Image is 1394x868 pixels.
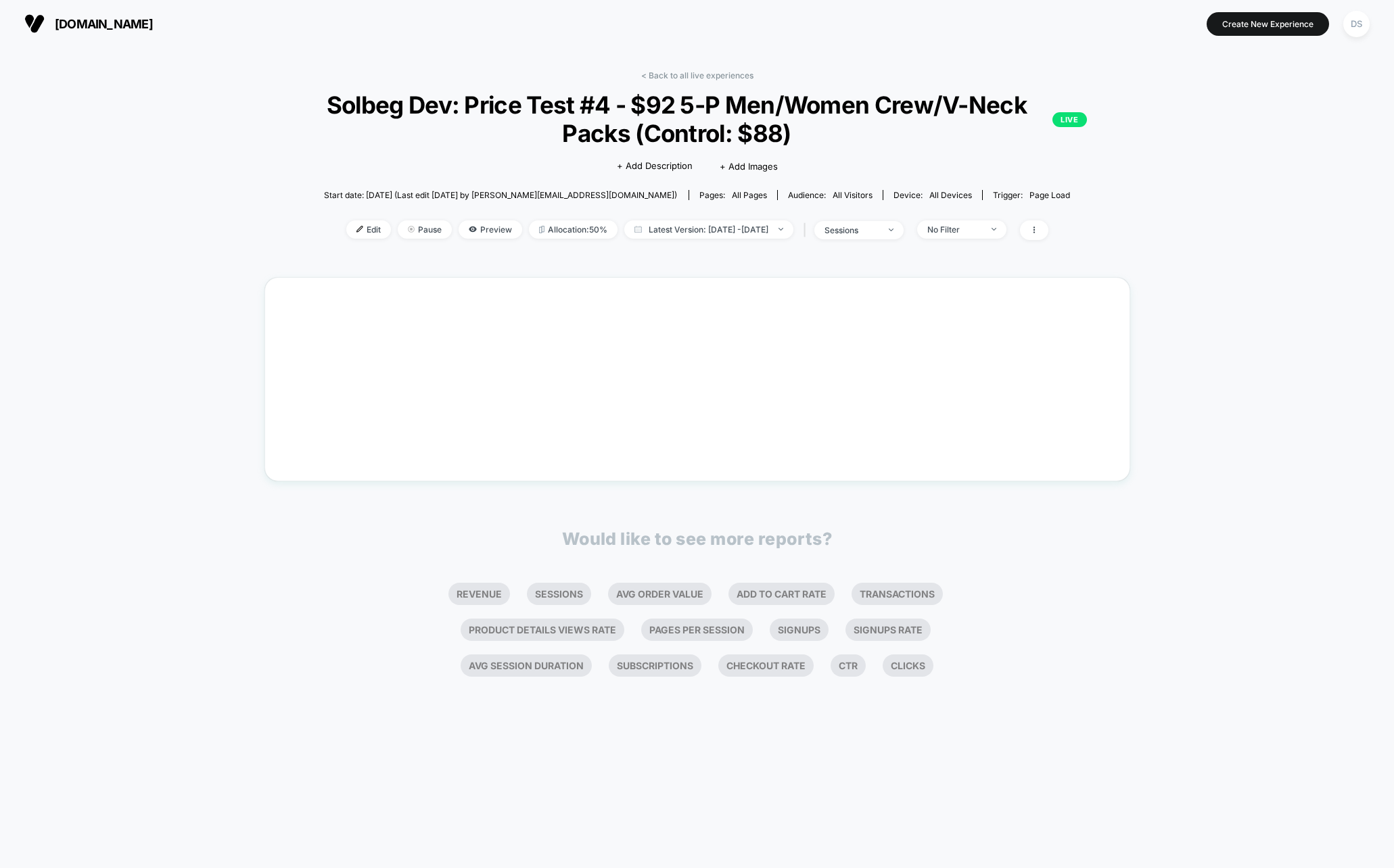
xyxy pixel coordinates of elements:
button: [DOMAIN_NAME] [20,13,157,34]
span: Allocation: 50% [529,220,618,239]
span: Device: [883,190,982,200]
span: [DOMAIN_NAME] [55,17,153,31]
span: Page Load [1029,190,1070,200]
img: end [992,228,996,231]
p: Would like to see more reports? [562,529,833,549]
span: Pause [398,220,452,239]
span: All Visitors [833,190,873,200]
span: + Add Description [617,160,693,173]
span: Latest Version: [DATE] - [DATE] [624,220,793,239]
li: Checkout Rate [718,654,814,677]
span: Solbeg Dev: Price Test #4 - $92 5-P Men/Women Crew/V-Neck Packs (Control: $88) [308,91,1087,147]
div: Pages: [699,190,767,200]
li: Ctr [831,654,866,677]
img: Visually logo [24,14,45,34]
img: rebalance [539,226,544,233]
span: all devices [929,190,972,200]
img: calendar [634,226,642,233]
span: all pages [732,190,767,200]
img: end [408,226,415,233]
span: Preview [459,220,522,239]
a: < Back to all live experiences [641,70,753,80]
li: Avg Order Value [608,583,712,605]
li: Avg Session Duration [461,654,592,677]
span: | [800,220,814,240]
li: Signups Rate [845,619,931,641]
button: DS [1339,10,1374,38]
li: Product Details Views Rate [461,619,624,641]
li: Sessions [527,583,591,605]
div: Audience: [788,190,873,200]
p: LIVE [1052,112,1086,127]
div: Trigger: [993,190,1070,200]
li: Pages Per Session [641,619,753,641]
span: Edit [346,220,391,239]
li: Transactions [852,583,943,605]
div: sessions [824,225,879,235]
button: Create New Experience [1207,12,1329,36]
li: Add To Cart Rate [728,583,835,605]
img: edit [356,226,363,233]
span: Start date: [DATE] (Last edit [DATE] by [PERSON_NAME][EMAIL_ADDRESS][DOMAIN_NAME]) [324,190,677,200]
span: + Add Images [720,161,778,172]
div: DS [1343,11,1370,37]
div: No Filter [927,224,981,235]
li: Clicks [883,654,933,677]
img: end [889,228,893,231]
li: Signups [770,619,829,641]
li: Subscriptions [609,654,701,677]
img: end [779,228,783,231]
li: Revenue [448,583,510,605]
